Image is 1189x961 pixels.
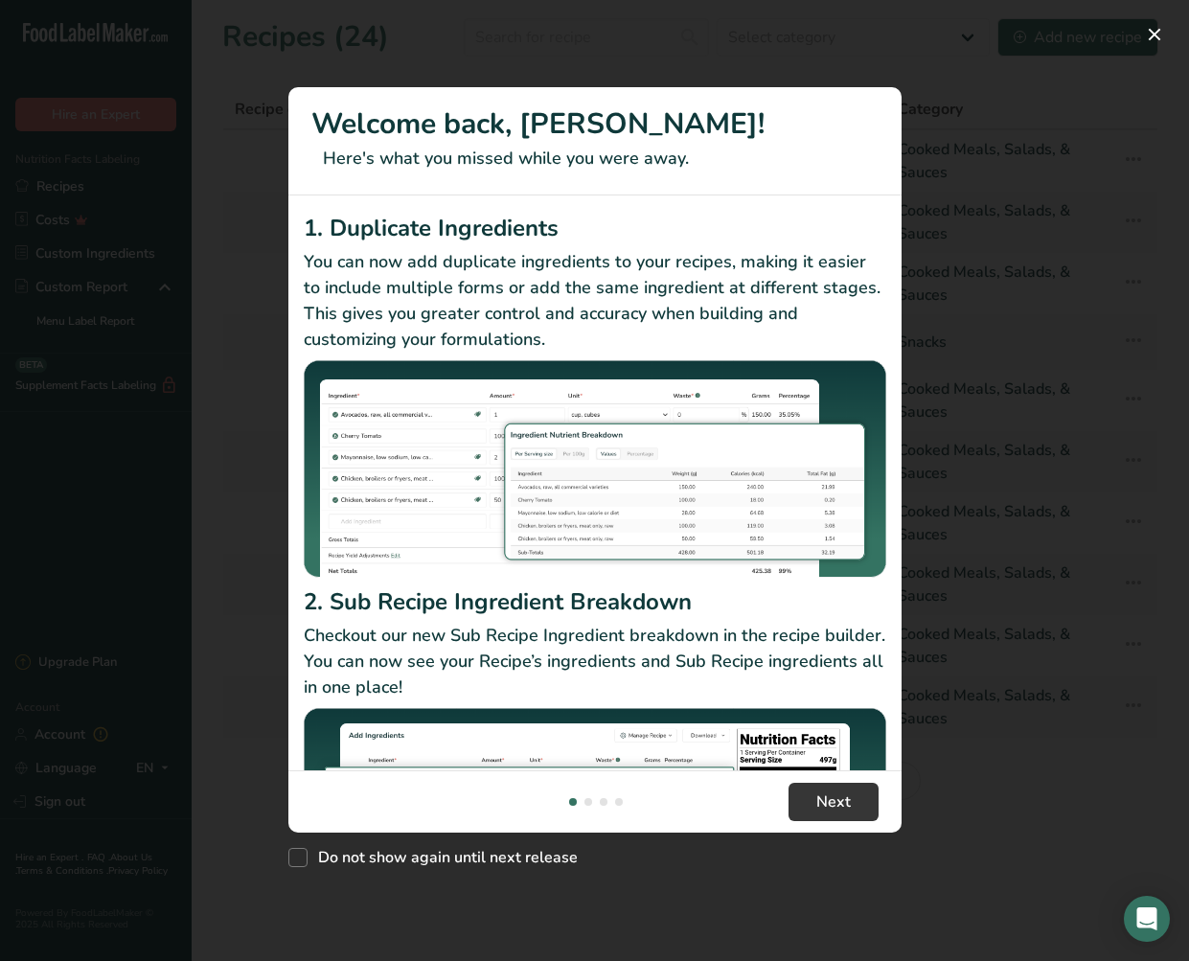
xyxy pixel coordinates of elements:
[308,848,578,867] span: Do not show again until next release
[789,783,879,821] button: Next
[304,708,886,926] img: Sub Recipe Ingredient Breakdown
[311,103,879,146] h1: Welcome back, [PERSON_NAME]!
[304,211,886,245] h2: 1. Duplicate Ingredients
[311,146,879,172] p: Here's what you missed while you were away.
[816,790,851,813] span: Next
[304,584,886,619] h2: 2. Sub Recipe Ingredient Breakdown
[304,623,886,700] p: Checkout our new Sub Recipe Ingredient breakdown in the recipe builder. You can now see your Reci...
[304,249,886,353] p: You can now add duplicate ingredients to your recipes, making it easier to include multiple forms...
[304,360,886,578] img: Duplicate Ingredients
[1124,896,1170,942] div: Open Intercom Messenger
